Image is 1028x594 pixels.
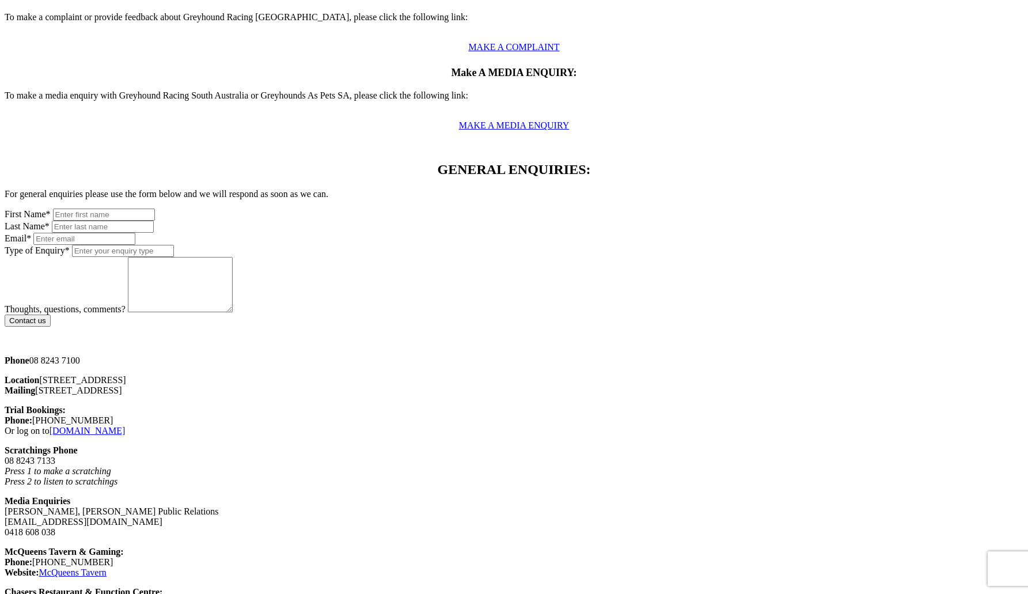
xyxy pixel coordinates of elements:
label: Email [5,233,33,243]
strong: Website: [5,567,39,577]
input: Contact us [5,315,51,327]
p: 08 8243 7133 [5,445,1023,487]
a: MAKE A MEDIA ENQUIRY [459,120,570,130]
input: Enter last name [52,221,154,233]
label: First Name [5,209,51,219]
input: Enter your enquiry type [72,245,174,257]
p: [PHONE_NUMBER] Or log on to [5,405,1023,436]
p: 08 8243 7100 [5,355,1023,366]
a: McQueens Tavern [39,567,107,577]
a: MAKE A COMPLAINT [468,42,559,52]
span: Make A MEDIA ENQUIRY: [451,67,576,78]
p: [PHONE_NUMBER] [5,547,1023,578]
p: [STREET_ADDRESS] [STREET_ADDRESS] [5,375,1023,396]
p: [PERSON_NAME], [PERSON_NAME] Public Relations [EMAIL_ADDRESS][DOMAIN_NAME] 0418 608 038 [5,496,1023,538]
p: For general enquiries please use the form below and we will respond as soon as we can. [5,189,1023,199]
input: Enter email [33,233,135,245]
input: Enter first name [53,209,155,221]
a: [DOMAIN_NAME] [50,426,126,436]
strong: Phone: [5,415,32,425]
b: : [120,547,123,557]
p: To make a media enquiry with Greyhound Racing South Australia or Greyhounds As Pets SA, please cl... [5,90,1023,111]
span: GENERAL ENQUIRIES: [437,162,590,177]
strong: Mailing [5,385,35,395]
label: Thoughts, questions, comments? [5,304,126,314]
em: Press 1 to make a scratching Press 2 to listen to scratchings [5,466,117,486]
strong: Scratchings Phone [5,445,78,455]
strong: Media Enquiries [5,496,70,506]
strong: Phone [5,355,29,365]
strong: McQueens Tavern & Gaming [5,547,120,557]
strong: Phone: [5,557,32,567]
b: Trial Bookings: [5,405,66,415]
label: Type of Enquiry [5,245,70,255]
label: Last Name [5,221,50,231]
strong: Location [5,375,39,385]
p: To make a complaint or provide feedback about Greyhound Racing [GEOGRAPHIC_DATA], please click th... [5,12,1023,33]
